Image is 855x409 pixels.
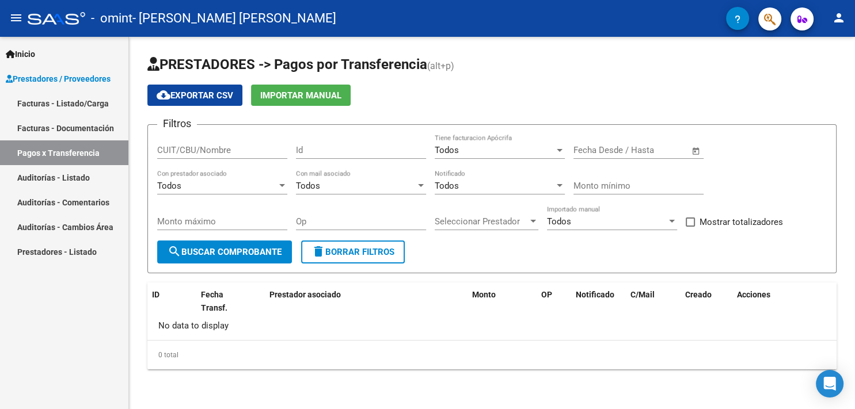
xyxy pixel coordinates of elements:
span: Prestadores / Proveedores [6,72,111,85]
span: Buscar Comprobante [168,247,282,257]
span: Creado [685,290,712,299]
datatable-header-cell: Acciones [732,282,836,320]
datatable-header-cell: Prestador asociado [265,282,468,320]
span: Todos [157,181,181,191]
h3: Filtros [157,116,197,132]
span: Acciones [737,290,770,299]
datatable-header-cell: Creado [681,282,732,320]
button: Exportar CSV [147,85,242,106]
span: Notificado [576,290,614,299]
span: Inicio [6,48,35,60]
div: 0 total [147,341,837,369]
span: PRESTADORES -> Pagos por Transferencia [147,56,427,72]
mat-icon: search [168,244,181,258]
span: OP [541,290,552,299]
datatable-header-cell: Fecha Transf. [196,282,248,320]
button: Borrar Filtros [301,240,405,263]
span: (alt+p) [427,60,454,71]
button: Buscar Comprobante [157,240,292,263]
span: Monto [472,290,496,299]
button: Importar Manual [251,85,351,106]
span: Todos [435,181,459,191]
input: Fecha fin [630,145,686,155]
mat-icon: menu [9,11,23,25]
span: C/Mail [630,290,655,299]
span: - [PERSON_NAME] [PERSON_NAME] [132,6,336,31]
datatable-header-cell: C/Mail [626,282,681,320]
span: Prestador asociado [269,290,341,299]
span: Borrar Filtros [311,247,394,257]
datatable-header-cell: ID [147,282,196,320]
span: ID [152,290,159,299]
span: Exportar CSV [157,90,233,101]
span: Importar Manual [260,90,341,101]
span: Fecha Transf. [201,290,227,312]
mat-icon: delete [311,244,325,258]
span: Todos [296,181,320,191]
mat-icon: cloud_download [157,88,170,102]
mat-icon: person [832,11,846,25]
span: Seleccionar Prestador [435,216,528,227]
span: - omint [91,6,132,31]
button: Open calendar [690,144,703,158]
span: Todos [435,145,459,155]
div: No data to display [147,311,836,340]
datatable-header-cell: OP [537,282,571,320]
span: Todos [547,216,571,227]
datatable-header-cell: Monto [468,282,537,320]
div: Open Intercom Messenger [816,370,843,397]
input: Fecha inicio [573,145,620,155]
span: Mostrar totalizadores [700,215,783,229]
datatable-header-cell: Notificado [571,282,626,320]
